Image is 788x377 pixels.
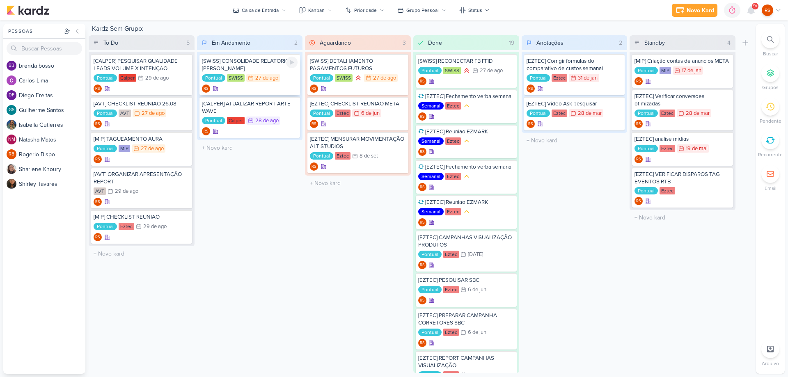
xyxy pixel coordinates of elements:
[552,74,567,82] div: Eztec
[636,158,641,162] p: RS
[202,127,210,135] div: Renan Sena
[310,152,333,160] div: Pontual
[199,142,301,154] input: + Novo kard
[360,153,378,159] div: 8 de set
[463,102,471,110] div: Prioridade Média
[418,329,442,336] div: Pontual
[635,155,643,163] div: Renan Sena
[527,100,623,107] div: [EZTEC] Video Ask pesquisar
[310,85,318,93] div: Renan Sena
[420,263,425,267] p: RS
[312,165,316,169] p: RS
[310,57,406,72] div: [SWISS] DETALHAMENTO PAGAMENTOS FUTUROS
[227,117,245,124] div: Calper
[660,110,675,117] div: Eztec
[635,197,643,205] div: Renan Sena
[335,110,350,117] div: Eztec
[765,7,770,14] p: RS
[443,286,459,293] div: Eztec
[418,296,426,304] div: Renan Sena
[418,163,514,171] div: [EZTEC] Fechamento verba semanal
[418,183,426,191] div: Criador(a): Renan Sena
[420,150,425,154] p: RS
[528,87,533,91] p: RS
[204,130,208,134] p: RS
[443,329,459,336] div: Eztec
[7,90,16,100] div: Diego Freitas
[418,148,426,156] div: Renan Sena
[418,57,514,65] div: [SWISS] RECONECTAR FB FFID
[19,150,85,159] div: R o g e r i o B i s p o
[527,120,535,128] div: Criador(a): Renan Sena
[95,200,100,204] p: RS
[635,67,658,74] div: Pontual
[312,87,316,91] p: RS
[142,111,165,116] div: 27 de ago
[7,120,16,130] img: Isabella Gutierres
[310,85,318,93] div: Criador(a): Renan Sena
[202,85,210,93] div: Criador(a): Renan Sena
[145,75,169,81] div: 29 de ago
[94,187,106,195] div: AVT
[418,218,426,226] div: Criador(a): Renan Sena
[418,173,444,180] div: Semanal
[19,180,85,188] div: S h i r l e y T a v a r e s
[94,198,102,206] div: Renan Sena
[94,120,102,128] div: Renan Sena
[760,117,781,125] p: Pendente
[418,276,514,284] div: [EZTEC] PESQUISAR SBC
[7,135,16,144] div: Natasha Matos
[7,61,16,71] div: brenda bosso
[418,137,444,145] div: Semanal
[9,93,14,98] p: DF
[672,4,717,17] button: Novo Kard
[463,137,471,145] div: Prioridade Média
[312,122,316,126] p: RS
[418,102,444,110] div: Semanal
[94,171,190,185] div: [AVT] ORGANIZAR APRESENTAÇÃO REPORT
[89,24,753,35] div: Kardz Sem Grupo:
[635,77,643,85] div: Criador(a): Renan Sena
[94,155,102,163] div: Renan Sena
[7,42,82,55] input: Buscar Pessoas
[7,5,49,15] img: kardz.app
[7,27,62,35] div: Pessoas
[119,223,134,230] div: Eztec
[578,111,602,116] div: 28 de mar
[420,185,425,190] p: RS
[19,76,85,85] div: C a r l o s L i m a
[506,39,518,47] div: 19
[636,122,641,126] p: RS
[310,135,406,150] div: [EZTEC] MENSURAR MOVIMENTAÇÃO ALT STUDIOS
[418,77,426,85] div: Criador(a): Renan Sena
[463,208,471,216] div: Prioridade Média
[762,84,779,91] p: Grupos
[354,74,362,82] div: Prioridade Alta
[762,360,779,367] p: Arquivo
[399,39,409,47] div: 3
[753,3,758,9] span: 9+
[7,149,16,159] div: Rogerio Bispo
[202,57,298,72] div: [SWISS] CONSOLIDADE RELATORIO MIGUEL
[418,339,426,347] div: Renan Sena
[635,120,643,128] div: Renan Sena
[635,197,643,205] div: Criador(a): Renan Sena
[95,122,100,126] p: RS
[660,145,675,152] div: Eztec
[94,57,190,72] div: [CALPER] PESQUISAR QUALIDADE LEADS VOLUME X INTENÇAO
[95,158,100,162] p: RS
[418,128,514,135] div: [EZTEC] Reuniao EZMARK
[616,39,625,47] div: 2
[202,117,225,124] div: Pontual
[418,67,442,74] div: Pontual
[94,120,102,128] div: Criador(a): Renan Sena
[7,179,16,189] img: Shirley Tavares
[9,64,14,68] p: bb
[143,224,167,229] div: 29 de ago
[94,233,102,241] div: Criador(a): Renan Sena
[480,68,503,73] div: 27 de ago
[420,299,425,303] p: RS
[660,67,671,74] div: MIP
[552,110,567,117] div: Eztec
[115,189,138,194] div: 29 de ago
